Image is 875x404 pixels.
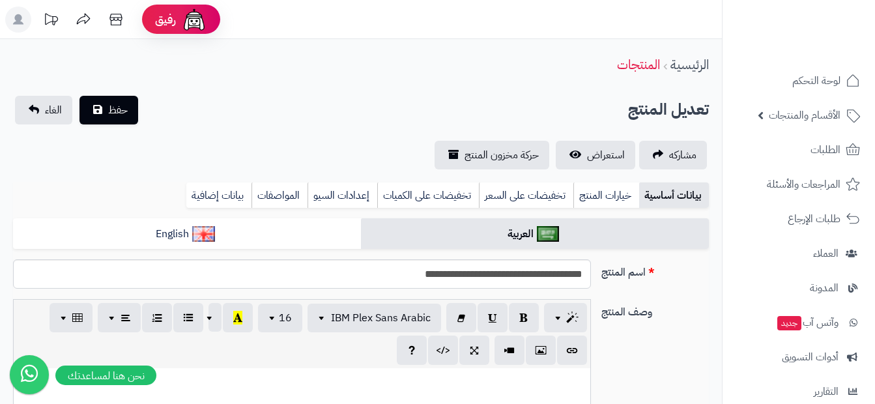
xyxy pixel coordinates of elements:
[556,141,635,169] a: استعراض
[45,102,62,118] span: الغاء
[767,175,840,194] span: المراجعات والأسئلة
[730,341,867,373] a: أدوات التسويق
[13,218,361,250] a: English
[813,244,839,263] span: العملاء
[155,12,176,27] span: رفيق
[192,226,215,242] img: English
[639,182,709,209] a: بيانات أساسية
[308,182,377,209] a: إعدادات السيو
[258,304,302,332] button: 16
[279,310,292,326] span: 16
[730,65,867,96] a: لوحة التحكم
[730,272,867,304] a: المدونة
[782,348,839,366] span: أدوات التسويق
[814,382,839,401] span: التقارير
[669,147,696,163] span: مشاركه
[361,218,709,250] a: العربية
[377,182,479,209] a: تخفيضات على الكميات
[331,310,431,326] span: IBM Plex Sans Arabic
[186,182,251,209] a: بيانات إضافية
[308,304,441,332] button: IBM Plex Sans Arabic
[769,106,840,124] span: الأقسام والمنتجات
[810,141,840,159] span: الطلبات
[730,307,867,338] a: وآتس آبجديد
[596,299,714,320] label: وصف المنتج
[617,55,660,74] a: المنتجات
[792,72,840,90] span: لوحة التحكم
[730,134,867,166] a: الطلبات
[537,226,560,242] img: العربية
[730,169,867,200] a: المراجعات والأسئلة
[251,182,308,209] a: المواصفات
[777,316,801,330] span: جديد
[465,147,539,163] span: حركة مخزون المنتج
[788,210,840,228] span: طلبات الإرجاع
[596,259,714,280] label: اسم المنتج
[479,182,573,209] a: تخفيضات على السعر
[15,96,72,124] a: الغاء
[181,7,207,33] img: ai-face.png
[587,147,625,163] span: استعراض
[108,102,128,118] span: حفظ
[639,141,707,169] a: مشاركه
[435,141,549,169] a: حركة مخزون المنتج
[628,96,709,123] h2: تعديل المنتج
[670,55,709,74] a: الرئيسية
[573,182,639,209] a: خيارات المنتج
[730,238,867,269] a: العملاء
[776,313,839,332] span: وآتس آب
[730,203,867,235] a: طلبات الإرجاع
[35,7,67,36] a: تحديثات المنصة
[79,96,138,124] button: حفظ
[810,279,839,297] span: المدونة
